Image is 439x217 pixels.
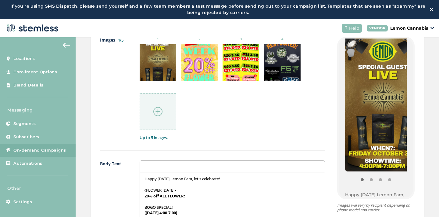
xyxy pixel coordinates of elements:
p: Happy [DATE] Lemon Fam, let's celebrate! [145,176,320,182]
span: Help [349,25,359,31]
p: Lemon Cannabis [390,25,428,31]
p: Images will vary by recipient depending on phone model and carrier. [337,203,415,212]
button: Item 1 [367,175,376,184]
img: 2Q== [345,37,421,171]
p: {FLOWER [DATE]} [145,187,320,193]
small: 1 [140,37,176,42]
p: BOGO SPECIAL! [145,204,320,210]
img: 9k= [181,44,218,81]
label: 4/5 [118,37,123,43]
button: Item 0 [358,175,367,184]
img: icon-close-white-1ed751a3.svg [430,8,433,11]
img: icon-circle-plus-45441306.svg [153,107,162,116]
span: Enrollment Options [13,69,57,75]
small: 2 [181,37,218,42]
img: icon_down-arrow-small-66adaf34.svg [430,27,434,29]
label: Up to 5 images. [140,135,325,141]
img: icon-help-white-03924b79.svg [344,26,348,30]
iframe: Chat Widget [409,188,439,217]
span: Automations [13,160,42,167]
span: Brand Details [13,82,44,88]
span: Settings [13,199,32,205]
img: Z [223,44,259,81]
div: VENDOR [367,25,388,31]
img: logo-dark-0685b13c.svg [5,22,59,34]
span: Segments [13,121,36,127]
strong: [[DATE] 4:00-7:00] [145,210,177,215]
span: Locations [13,56,35,62]
img: icon-arrow-back-accent-c549486e.svg [63,43,70,48]
p: Happy [DATE] Lemon Fam, let's celebrate! [345,192,407,204]
label: Images [100,37,127,141]
button: Item 3 [385,175,394,184]
span: On-demand Campaigns [13,147,66,153]
u: 20% off ALL FLOWER! [145,193,185,199]
label: If you're using SMS Dispatch, please send yourself and a few team members a test message before s... [6,3,430,16]
img: 2Q== [140,44,176,81]
small: 4 [264,37,301,42]
small: 3 [223,37,259,42]
img: 9k= [264,44,301,81]
button: Item 2 [376,175,385,184]
span: Subscribers [13,134,39,140]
